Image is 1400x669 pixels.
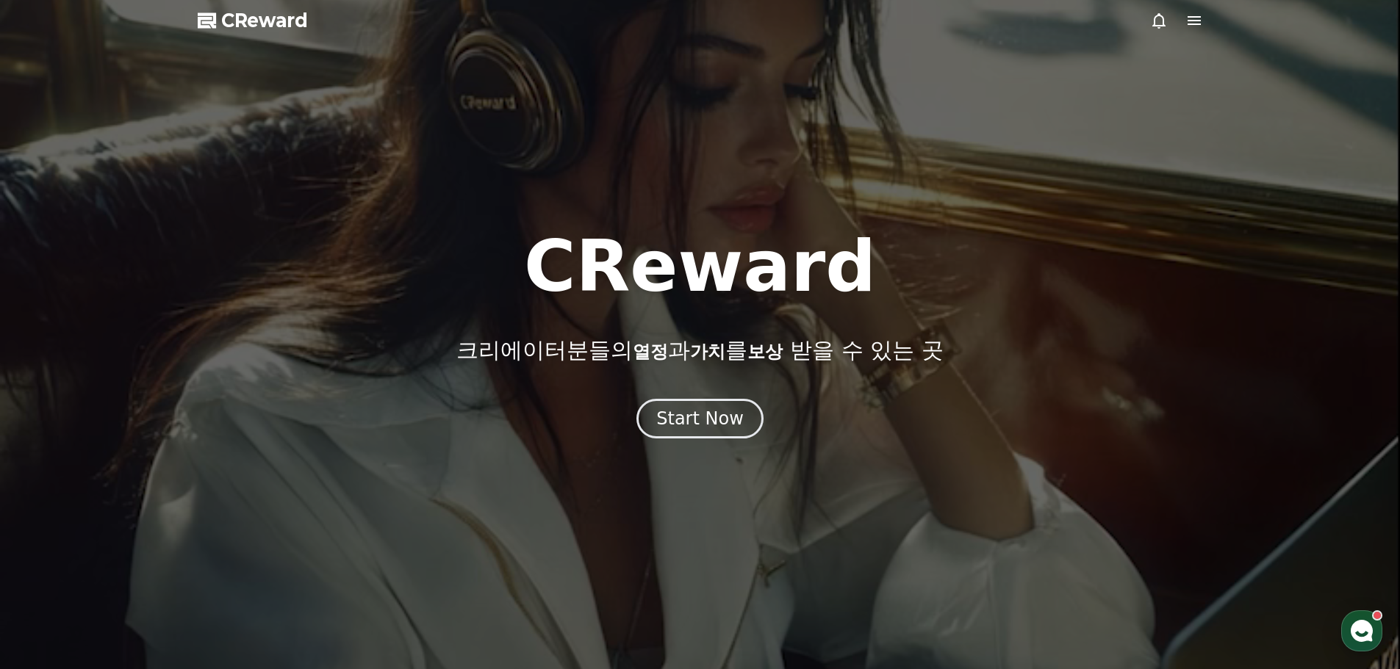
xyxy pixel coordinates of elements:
[221,9,308,32] span: CReward
[636,413,764,427] a: Start Now
[656,407,744,430] div: Start Now
[636,399,764,438] button: Start Now
[456,337,943,364] p: 크리에이터분들의 과 를 받을 수 있는 곳
[690,341,725,362] span: 가치
[524,231,876,302] h1: CReward
[633,341,668,362] span: 열정
[198,9,308,32] a: CReward
[747,341,783,362] span: 보상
